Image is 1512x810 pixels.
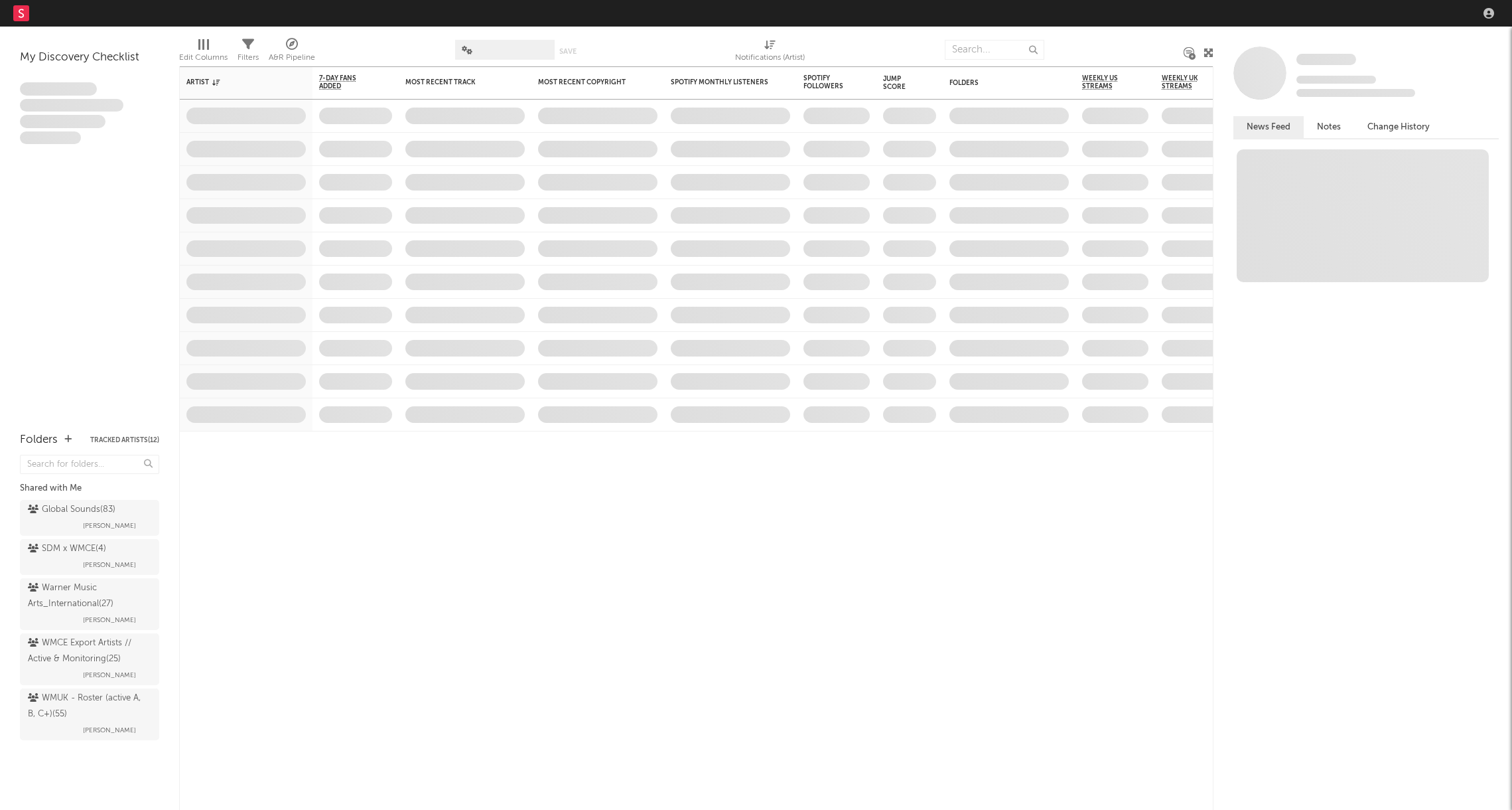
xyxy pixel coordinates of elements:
[83,667,136,683] span: [PERSON_NAME]
[1082,74,1129,90] span: Weekly US Streams
[238,33,259,72] div: Filters
[883,75,916,91] div: Jump Score
[1304,116,1354,138] button: Notes
[28,541,106,557] div: SDM x WMCE ( 4 )
[28,580,148,612] div: Warner Music Arts_International ( 27 )
[269,50,315,66] div: A&R Pipeline
[20,500,159,536] a: Global Sounds(83)[PERSON_NAME]
[238,50,259,66] div: Filters
[735,50,805,66] div: Notifications (Artist)
[20,432,58,448] div: Folders
[1162,74,1211,90] span: Weekly UK Streams
[20,50,159,66] div: My Discovery Checklist
[949,79,1049,87] div: Folders
[83,722,136,738] span: [PERSON_NAME]
[20,115,105,128] span: Praesent ac interdum
[90,437,159,444] button: Tracked Artists(12)
[269,33,315,72] div: A&R Pipeline
[20,578,159,630] a: Warner Music Arts_International(27)[PERSON_NAME]
[28,502,115,518] div: Global Sounds ( 83 )
[1296,53,1356,66] a: Some Artist
[735,33,805,72] div: Notifications (Artist)
[28,635,148,667] div: WMCE Export Artists // Active & Monitoring ( 25 )
[1354,116,1443,138] button: Change History
[83,612,136,628] span: [PERSON_NAME]
[538,78,638,86] div: Most Recent Copyright
[1296,54,1356,65] span: Some Artist
[186,78,286,86] div: Artist
[671,78,770,86] div: Spotify Monthly Listeners
[83,557,136,573] span: [PERSON_NAME]
[1233,116,1304,138] button: News Feed
[20,455,159,474] input: Search for folders...
[1296,89,1415,97] span: 0 fans last week
[20,82,97,96] span: Lorem ipsum dolor
[559,48,577,55] button: Save
[319,74,372,90] span: 7-Day Fans Added
[20,688,159,740] a: WMUK - Roster (active A, B, C+)(55)[PERSON_NAME]
[20,481,159,497] div: Shared with Me
[945,40,1044,60] input: Search...
[20,99,123,112] span: Integer aliquet in purus et
[803,74,850,90] div: Spotify Followers
[20,539,159,575] a: SDM x WMCE(4)[PERSON_NAME]
[20,633,159,685] a: WMCE Export Artists // Active & Monitoring(25)[PERSON_NAME]
[28,690,148,722] div: WMUK - Roster (active A, B, C+) ( 55 )
[83,518,136,534] span: [PERSON_NAME]
[20,131,81,145] span: Aliquam viverra
[179,33,228,72] div: Edit Columns
[405,78,505,86] div: Most Recent Track
[179,50,228,66] div: Edit Columns
[1296,76,1376,84] span: Tracking Since: [DATE]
